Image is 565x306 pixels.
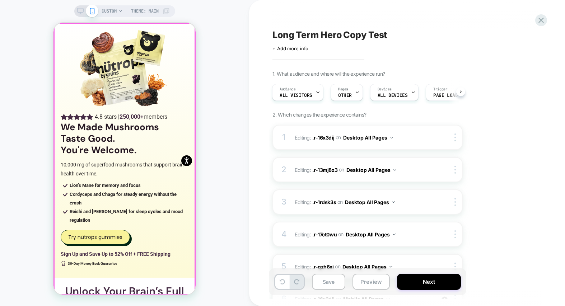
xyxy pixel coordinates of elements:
[295,229,431,240] span: Editing :
[343,132,393,143] button: Desktop All Pages
[280,259,288,274] div: 5
[272,112,366,118] span: 2. Which changes the experience contains?
[390,137,393,138] img: down arrow
[280,227,288,241] div: 4
[378,93,407,98] span: ALL DEVICES
[336,133,341,142] span: on
[131,5,159,17] span: Theme: MAIN
[454,263,456,270] img: close
[338,230,344,239] span: on
[393,169,396,171] img: down arrow
[280,130,288,145] div: 1
[295,197,431,207] span: Editing :
[280,163,288,177] div: 2
[346,229,396,240] button: Desktop All Pages
[312,134,334,140] span: .r-16x3dij
[312,231,337,237] span: .r-17ct0wu
[312,166,337,173] span: .r-13mj8z3
[337,197,343,206] span: on
[345,197,395,207] button: Desktop All Pages
[392,201,395,203] img: down arrow
[295,165,431,175] span: Editing :
[454,230,456,238] img: close
[102,5,117,17] span: CUSTOM
[280,93,312,98] span: All Visitors
[280,195,288,209] div: 3
[335,262,340,271] span: on
[393,234,396,235] img: down arrow
[312,263,334,269] span: .r-qzh6xi
[338,87,348,92] span: Pages
[272,71,385,77] span: 1. What audience and where will the experience run?
[378,87,392,92] span: Devices
[454,166,456,174] img: close
[312,199,336,205] span: .r-1rdsk3s
[272,29,387,40] span: Long Term Hero Copy Test
[295,132,431,143] span: Editing :
[280,87,296,92] span: Audience
[272,46,308,51] span: + Add more info
[339,165,344,174] span: on
[454,133,456,141] img: close
[389,266,392,268] img: down arrow
[342,262,392,272] button: Desktop All Pages
[352,274,390,290] button: Preview
[433,93,458,98] span: Page Load
[338,93,352,98] span: OTHER
[346,165,396,175] button: Desktop All Pages
[433,87,447,92] span: Trigger
[397,274,461,290] button: Next
[295,262,431,272] span: Editing :
[454,198,456,206] img: close
[312,274,345,290] button: Save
